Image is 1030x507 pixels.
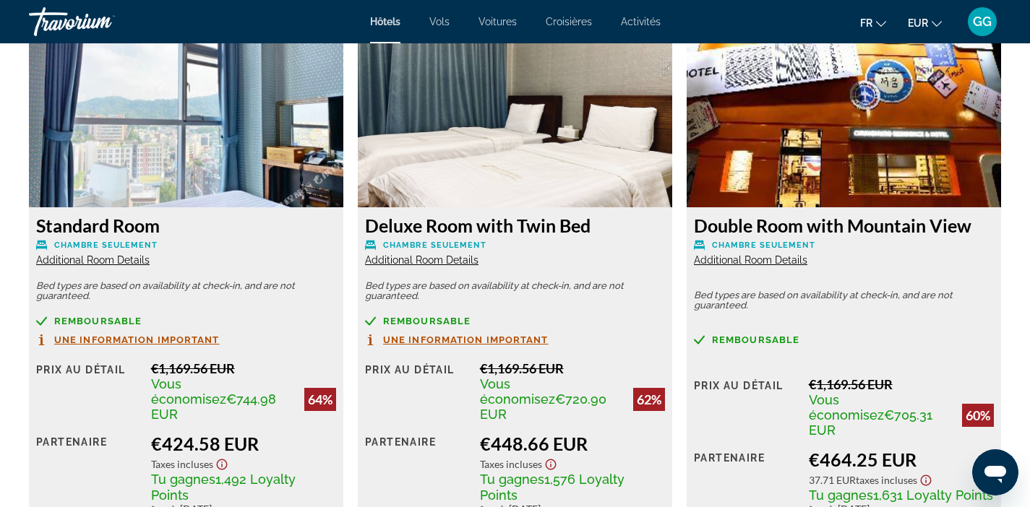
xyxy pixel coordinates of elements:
p: Bed types are based on availability at check-in, and are not guaranteed. [36,281,336,301]
div: €464.25 EUR [809,448,994,470]
span: Taxes incluses [856,474,917,486]
div: 62% [633,388,665,411]
span: Taxes incluses [151,458,213,470]
div: Prix au détail [694,376,798,438]
div: €1,169.56 EUR [480,360,665,376]
img: Deluxe Room with Twin Bed [358,27,672,207]
span: GG [973,14,992,29]
span: Taxes incluses [480,458,542,470]
button: Une information important [365,334,549,346]
a: Croisières [546,16,592,27]
a: Remboursable [365,316,665,326]
div: Prix au détail [365,360,469,422]
span: €705.31 EUR [809,407,932,438]
a: Voitures [478,16,517,27]
span: 37.71 EUR [809,474,856,486]
span: Additional Room Details [365,254,478,266]
a: Travorium [29,3,173,40]
span: Vous économisez [809,392,884,422]
div: €1,169.56 EUR [809,376,994,392]
img: Standard Room [29,27,343,207]
a: Vols [429,16,450,27]
span: Additional Room Details [36,254,150,266]
p: Bed types are based on availability at check-in, and are not guaranteed. [365,281,665,301]
a: Activités [621,16,661,27]
h3: Deluxe Room with Twin Bed [365,214,665,236]
span: EUR [908,17,928,29]
span: Tu gagnes [809,487,873,503]
span: Remboursable [54,316,142,326]
span: 1,631 Loyalty Points [873,487,993,503]
div: €1,169.56 EUR [151,360,336,376]
div: €424.58 EUR [151,433,336,454]
div: 64% [304,388,336,411]
button: Change currency [908,12,942,33]
button: Show Taxes and Fees disclaimer [917,470,935,487]
span: 1,576 Loyalty Points [480,472,625,503]
span: Chambre seulement [383,240,486,250]
span: Chambre seulement [54,240,158,250]
span: Tu gagnes [480,472,544,487]
h3: Standard Room [36,214,336,236]
span: Chambre seulement [712,240,815,250]
div: 60% [962,404,994,427]
h3: Double Room with Mountain View [694,214,994,236]
a: Remboursable [694,334,994,345]
div: Prix au détail [36,360,140,422]
span: fr [860,17,872,29]
button: Show Taxes and Fees disclaimer [213,454,231,471]
span: Remboursable [383,316,471,326]
span: Une information important [383,335,549,344]
button: Show Taxes and Fees disclaimer [542,454,559,471]
a: Remboursable [36,316,336,326]
span: Une information important [54,335,220,344]
span: €720.90 EUR [480,391,606,422]
p: Bed types are based on availability at check-in, and are not guaranteed. [694,290,994,311]
span: Additional Room Details [694,254,807,266]
button: Change language [860,12,886,33]
span: Tu gagnes [151,472,215,487]
img: Double Room with Mountain View [687,27,1001,207]
div: €448.66 EUR [480,433,665,454]
span: Remboursable [712,335,799,344]
span: Vous économisez [151,376,226,407]
button: User Menu [964,6,1001,37]
span: 1,492 Loyalty Points [151,472,296,503]
span: Vous économisez [480,376,555,407]
button: Une information important [36,334,220,346]
iframe: Bouton de lancement de la fenêtre de messagerie [972,449,1018,495]
span: €744.98 EUR [151,391,276,422]
a: Hôtels [370,16,400,27]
